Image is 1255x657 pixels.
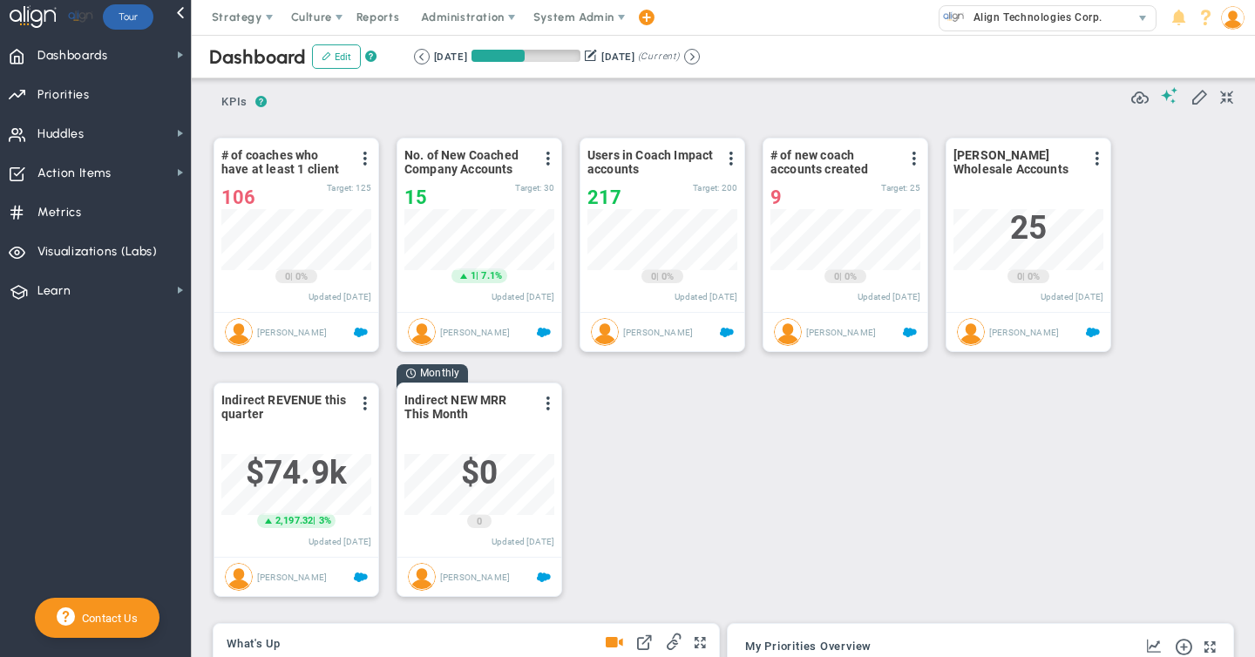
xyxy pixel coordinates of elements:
span: 2,197.32 [275,514,313,528]
span: select [1130,6,1156,30]
img: Eugene Terk [408,318,436,346]
span: Salesforce Enabled<br ></span>Indirect New ARR This Month - ET [537,571,551,585]
span: Updated [DATE] [1041,292,1103,301]
span: | [476,270,478,281]
span: 0% [661,271,674,282]
span: Target: [693,183,719,193]
span: Align Technologies Corp. [965,6,1102,29]
span: Updated [DATE] [492,292,554,301]
img: 10991.Company.photo [943,6,965,28]
div: [DATE] [434,49,467,64]
span: # of coaches who have at least 1 client [221,148,348,176]
span: Users in Coach Impact accounts [587,148,714,176]
span: What's Up [227,638,281,650]
span: Salesforce Enabled<br ></span>New Coaches by Quarter [903,326,917,340]
span: 0% [845,271,857,282]
img: Eugene Terk [957,318,985,346]
span: 25 [910,183,920,193]
span: 1 [471,269,476,283]
span: | [656,271,659,282]
span: Action Items [37,155,112,192]
span: Target: [327,183,353,193]
span: Updated [DATE] [309,292,371,301]
span: (Current) [638,49,680,64]
div: [DATE] [601,49,634,64]
span: Metrics [37,194,82,231]
span: Huddles [37,116,85,152]
button: KPIs [214,88,255,119]
span: 0 [834,270,839,284]
span: 15 [404,186,427,208]
span: Salesforce Enabled<br ></span>VIP Coaches [354,326,368,340]
span: $74,867.7 [246,454,347,491]
span: 30 [544,183,554,193]
span: Culture [291,10,332,24]
span: [PERSON_NAME] [440,328,510,337]
img: Eugene Terk [774,318,802,346]
span: 0% [1028,271,1040,282]
span: No. of New Coached Company Accounts [404,148,531,176]
span: Strategy [212,10,262,24]
span: Visualizations (Labs) [37,234,158,270]
button: Edit [312,44,361,69]
span: Updated [DATE] [309,537,371,546]
span: [PERSON_NAME] [806,328,876,337]
span: Dashboards [37,37,108,74]
span: 25 [1010,209,1047,247]
span: My Priorities Overview [745,640,872,653]
img: Eugene Terk [225,318,253,346]
img: 50249.Person.photo [1221,6,1245,30]
span: 106 [221,186,255,208]
span: [PERSON_NAME] [257,328,327,337]
span: Learn [37,273,71,309]
img: Eugene Terk [591,318,619,346]
span: Contact Us [75,612,138,625]
span: Refresh Data [1131,86,1149,104]
span: KPIs [214,88,255,116]
span: Salesforce Enabled<br ></span>New Paid Coached Cos in Current Quarter [537,326,551,340]
button: What's Up [227,638,281,652]
span: 0 [1017,270,1022,284]
span: [PERSON_NAME] Wholesale Accounts [953,148,1080,176]
span: | [313,515,315,526]
span: [PERSON_NAME] [623,328,693,337]
span: 0 [477,515,482,529]
span: Updated [DATE] [858,292,920,301]
span: 217 [587,186,621,208]
span: System Admin [533,10,614,24]
button: My Priorities Overview [745,640,872,654]
span: # of new coach accounts created [770,148,897,176]
span: Dashboard [209,45,306,69]
span: 0% [295,271,308,282]
span: [PERSON_NAME] [257,572,327,582]
span: Priorities [37,77,90,113]
span: [PERSON_NAME] [440,572,510,582]
span: Suggestions (AI Feature) [1161,87,1178,104]
span: 125 [356,183,371,193]
span: 0 [651,270,656,284]
span: Target: [515,183,541,193]
span: 0 [285,270,290,284]
div: Period Progress: 49% Day 45 of 91 with 46 remaining. [471,50,580,62]
span: | [839,271,842,282]
span: Salesforce Enabled<br ></span>Indirect Revenue - This Quarter - TO DAT [354,571,368,585]
span: Indirect REVENUE this quarter [221,393,348,421]
img: Eugene Terk [408,563,436,591]
span: Updated [DATE] [675,292,737,301]
span: Indirect NEW MRR This Month [404,393,531,421]
span: [PERSON_NAME] [989,328,1059,337]
span: Salesforce Enabled<br ></span> [720,326,734,340]
span: | [290,271,293,282]
button: Go to previous period [414,49,430,64]
span: Salesforce Enabled<br ></span>ALL Petra Wholesale Accounts - ET [1086,326,1100,340]
span: Administration [421,10,504,24]
span: Edit My KPIs [1191,87,1208,105]
span: Target: [881,183,907,193]
button: Go to next period [684,49,700,64]
span: 9 [770,186,782,208]
span: 200 [722,183,737,193]
span: $0 [461,454,498,491]
span: | [1022,271,1025,282]
span: 3% [319,515,331,526]
span: 7.1% [481,270,502,281]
